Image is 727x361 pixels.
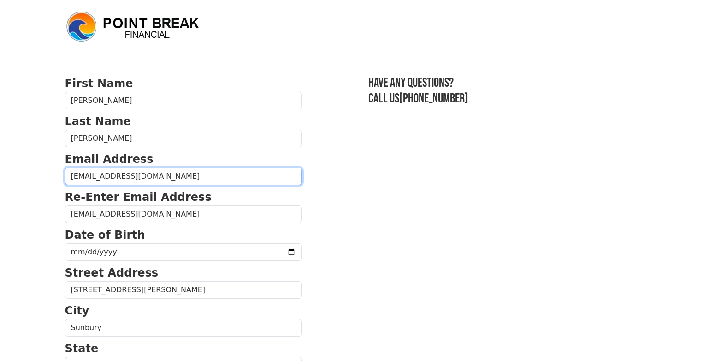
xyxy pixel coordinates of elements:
[65,115,131,128] strong: Last Name
[65,319,302,337] input: City
[65,266,159,279] strong: Street Address
[65,153,154,166] strong: Email Address
[65,77,133,90] strong: First Name
[65,281,302,299] input: Street Address
[65,191,212,204] strong: Re-Enter Email Address
[399,91,468,106] a: [PHONE_NUMBER]
[65,229,145,241] strong: Date of Birth
[65,10,203,43] img: logo.png
[65,130,302,147] input: Last Name
[65,168,302,185] input: Email Address
[65,92,302,109] input: First Name
[65,205,302,223] input: Re-Enter Email Address
[65,342,99,355] strong: State
[368,91,662,107] h3: Call us
[368,75,662,91] h3: Have any questions?
[65,304,89,317] strong: City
